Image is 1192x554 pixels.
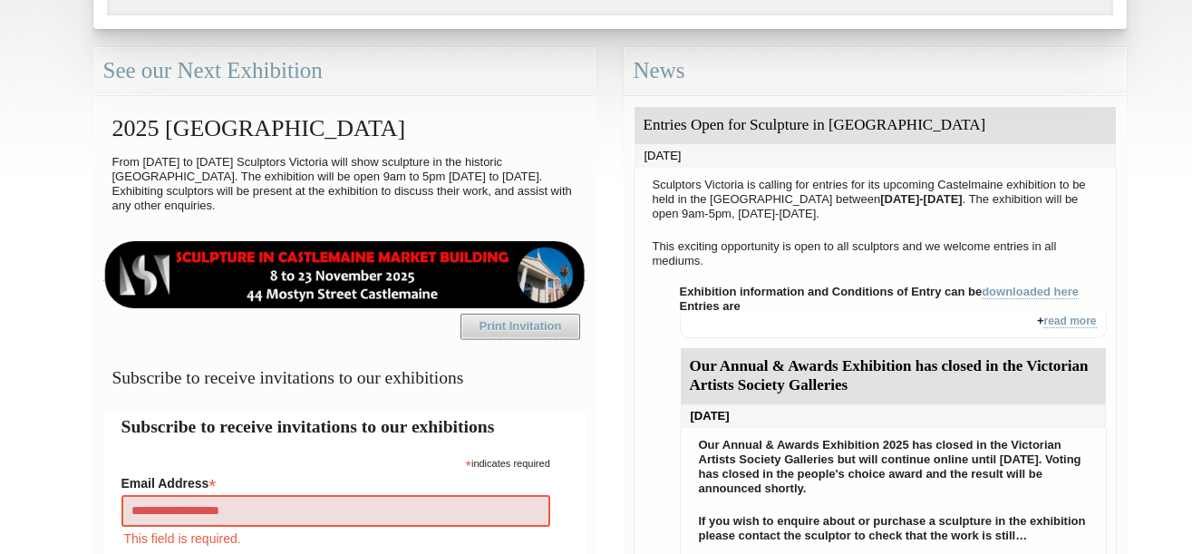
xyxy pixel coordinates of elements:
[103,360,586,395] h3: Subscribe to receive invitations to our exhibitions
[635,144,1116,168] div: [DATE]
[121,453,550,471] div: indicates required
[690,510,1097,548] p: If you wish to enquire about or purchase a sculpture in the exhibition please contact the sculpto...
[103,241,586,308] img: castlemaine-ldrbd25v2.png
[982,285,1079,299] a: downloaded here
[681,348,1106,404] div: Our Annual & Awards Exhibition has closed in the Victorian Artists Society Galleries
[93,47,596,95] div: See our Next Exhibition
[121,529,550,549] div: This field is required.
[1043,315,1096,328] a: read more
[635,107,1116,144] div: Entries Open for Sculpture in [GEOGRAPHIC_DATA]
[644,173,1107,226] p: Sculptors Victoria is calling for entries for its upcoming Castelmaine exhibition to be held in t...
[103,106,586,151] h2: 2025 [GEOGRAPHIC_DATA]
[103,151,586,218] p: From [DATE] to [DATE] Sculptors Victoria will show sculpture in the historic [GEOGRAPHIC_DATA]. T...
[680,314,1107,338] div: +
[681,404,1106,428] div: [DATE]
[690,433,1097,501] p: Our Annual & Awards Exhibition 2025 has closed in the Victorian Artists Society Galleries but wil...
[680,285,1080,299] strong: Exhibition information and Conditions of Entry can be
[880,192,963,206] strong: [DATE]-[DATE]
[644,235,1107,273] p: This exciting opportunity is open to all sculptors and we welcome entries in all mediums.
[460,314,580,339] a: Print Invitation
[121,471,550,492] label: Email Address
[121,413,568,440] h2: Subscribe to receive invitations to our exhibitions
[624,47,1127,95] div: News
